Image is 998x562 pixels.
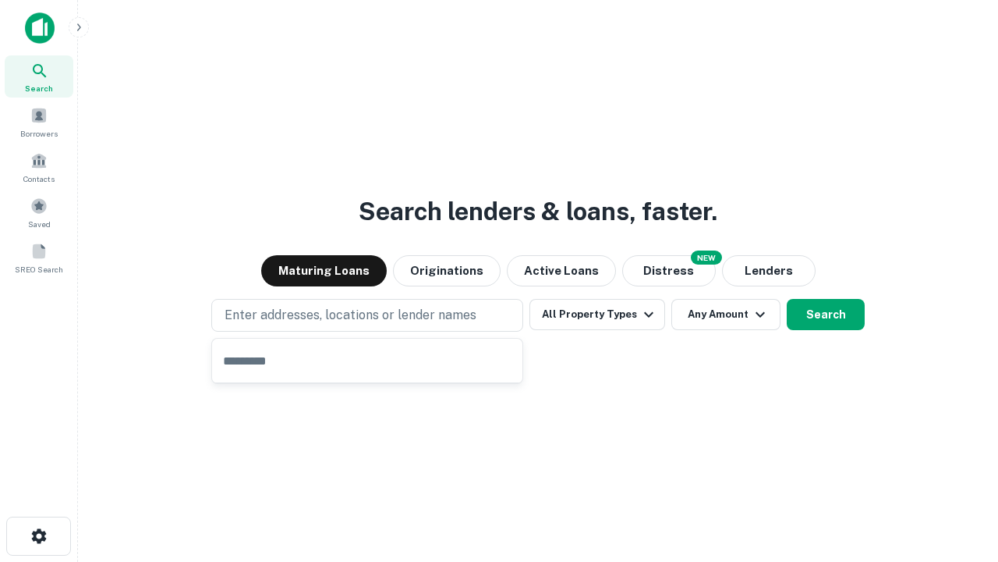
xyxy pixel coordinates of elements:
span: Contacts [23,173,55,185]
button: Any Amount [671,299,780,330]
button: Lenders [722,255,816,286]
button: Maturing Loans [261,255,387,286]
span: Borrowers [20,127,58,140]
iframe: Chat Widget [920,437,998,512]
button: Search distressed loans with lien and other non-mortgage details. [622,255,716,286]
button: Active Loans [507,255,616,286]
span: SREO Search [15,263,63,276]
a: Contacts [5,146,73,188]
button: All Property Types [529,299,665,330]
span: Search [25,82,53,94]
a: SREO Search [5,237,73,279]
button: Search [787,299,865,330]
p: Enter addresses, locations or lender names [225,306,476,325]
a: Search [5,55,73,98]
a: Borrowers [5,101,73,143]
a: Saved [5,191,73,233]
button: Originations [393,255,501,286]
h3: Search lenders & loans, faster. [359,193,717,230]
img: capitalize-icon.png [25,12,55,44]
button: Enter addresses, locations or lender names [211,299,523,332]
div: NEW [691,251,722,265]
span: Saved [28,218,51,230]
